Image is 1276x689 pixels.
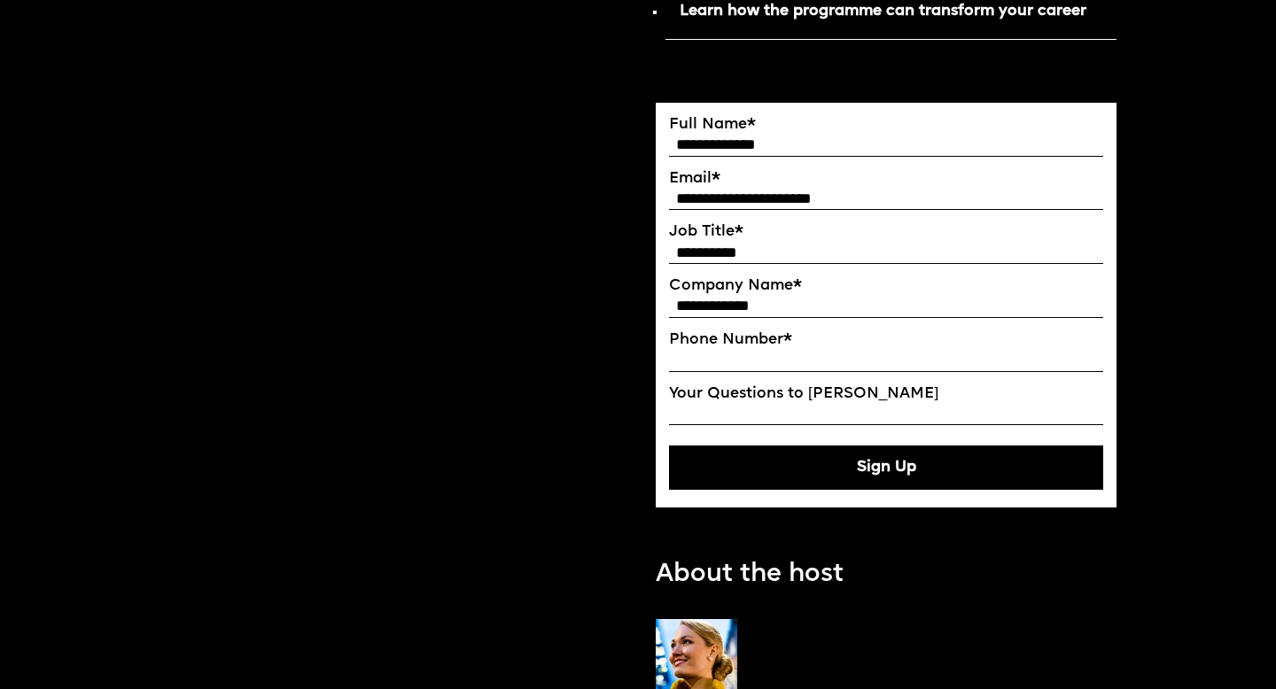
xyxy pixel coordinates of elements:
label: Your Questions to [PERSON_NAME] [669,385,1103,404]
p: About the host [656,555,844,593]
label: Job Title [669,223,1103,242]
label: Phone Number* [669,331,1103,350]
button: Sign Up [669,445,1103,490]
label: Email [669,170,1103,189]
label: Company Name [669,277,1103,296]
label: Full Name [669,116,1103,135]
strong: Learn how the programme can transform your career [680,4,1086,19]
